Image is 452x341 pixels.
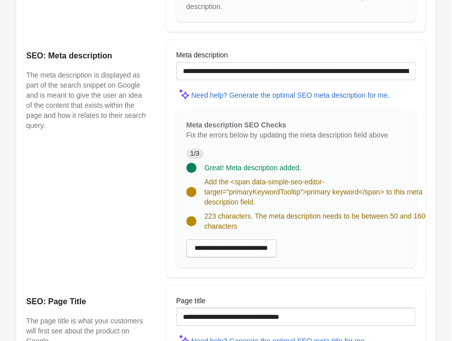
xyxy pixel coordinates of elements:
[191,91,390,99] div: Need help? Generate the optimal SEO meta description for me.
[186,121,286,129] span: Meta description SEO Checks
[176,86,191,101] img: MagicMinor-0c7ff6cd6e0e39933513fd390ee66b6c2ef63129d1617a7e6fa9320d2ce6cec8.svg
[26,296,146,308] h2: SEO: Page Title
[186,130,406,140] p: Fix the errors below by updating the meta description field above
[205,178,423,206] span: Add the <span data-simple-seo-editor-target="primaryKeywordTooltip">primary keyword</span> to thi...
[186,149,204,159] span: 1/3
[26,70,146,130] p: The meta description is displayed as part of the search snippet on Google and is meant to give th...
[176,50,228,60] label: Meta description
[176,296,206,306] label: Page title
[187,86,394,104] button: Need help? Generate the optimal SEO meta description for me.
[205,164,301,172] span: Great! Meta description added.
[26,50,146,62] h2: SEO: Meta description
[205,212,426,230] span: 223 characters. The meta description needs to be between 50 and 160 characters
